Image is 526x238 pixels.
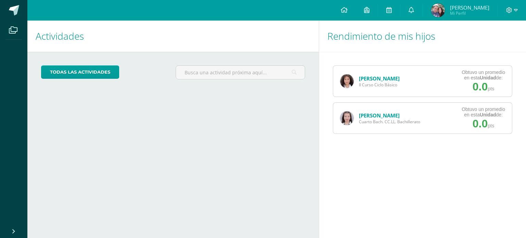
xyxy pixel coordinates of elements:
strong: Unidad [480,112,496,117]
span: 0.0 [473,117,488,130]
span: Mi Perfil [450,10,489,16]
img: e8c2b6d319e4969be13b1a7e463c9fc1.png [340,74,354,88]
img: 0feeb4fd18ff7cf07bffb035cb2a4ec3.png [340,111,354,125]
h1: Actividades [36,21,311,52]
img: b381bdac4676c95086dea37a46e4db4c.png [431,3,445,17]
strong: Unidad [480,75,496,80]
span: 0.0 [473,80,488,93]
div: Obtuvo un promedio en esta de: [462,107,505,117]
a: todas las Actividades [41,65,119,79]
div: Obtuvo un promedio en esta de: [462,70,505,80]
input: Busca una actividad próxima aquí... [176,66,304,79]
span: pts [488,123,494,128]
a: [PERSON_NAME] [359,112,400,119]
h1: Rendimiento de mis hijos [327,21,518,52]
span: II Curso Ciclo Básico [359,82,400,88]
span: pts [488,86,494,91]
a: [PERSON_NAME] [359,75,400,82]
span: Cuarto Bach. CC.LL. Bachillerato [359,119,420,125]
span: [PERSON_NAME] [450,4,489,11]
